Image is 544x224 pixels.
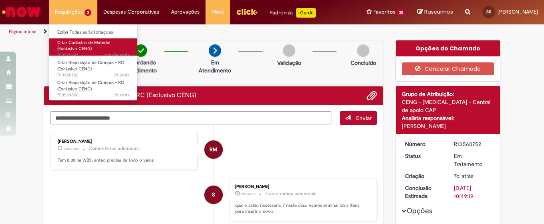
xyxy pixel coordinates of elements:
[236,6,258,18] img: click_logo_yellow_360x200.png
[424,8,453,16] span: Rascunhos
[402,114,494,122] div: Analista responsável:
[454,172,491,180] div: 23/09/2025 17:49:16
[417,8,453,16] a: Rascunhos
[204,140,223,159] div: Raiane Martins
[454,172,473,180] span: 7d atrás
[114,92,129,98] span: 7d atrás
[373,8,395,16] span: Favoritos
[454,140,491,148] div: R13560752
[171,8,199,16] span: Aprovações
[57,72,129,78] span: R13560752
[402,122,494,130] div: [PERSON_NAME]
[89,145,140,152] small: Comentários adicionais
[103,8,159,16] span: Despesas Corporativas
[235,184,369,189] div: [PERSON_NAME]
[114,72,129,78] span: 7d atrás
[105,52,129,58] span: um dia atrás
[49,58,137,76] a: Aberto R13560752 : Criar Requisição de Compra - RC (Exclusivo CENG)
[357,44,369,57] img: img-circle-grey.png
[1,4,42,20] img: ServiceNow
[58,139,191,144] div: [PERSON_NAME]
[57,40,110,52] span: Criar Cadastro de Material (Exclusivo CENG)
[57,52,129,58] span: R13575947
[85,9,91,16] span: 3
[204,186,223,204] div: Silvia
[64,146,79,151] span: 20h atrás
[296,8,316,18] p: +GenAi
[241,192,255,196] time: 29/09/2025 17:41:12
[58,157,191,164] p: Tem 0,00 na WBS, então precisa de todo o valor.
[212,185,215,204] span: S
[235,202,369,215] p: qual o saldo necessário ? neste caso vamos eliminar dois itens para inserir o novo .
[486,9,491,14] span: SS
[498,8,538,15] span: [PERSON_NAME]
[454,184,491,200] div: [DATE] 10:49:19
[340,111,377,125] button: Enviar
[399,152,448,160] dt: Status
[64,146,79,151] time: 29/09/2025 18:09:06
[396,40,500,56] div: Opções do Chamado
[367,90,377,101] button: Adicionar anexos
[47,58,86,74] p: Aguardando Aprovação
[57,92,129,98] span: R13559656
[277,59,301,67] p: Validação
[454,152,491,168] div: Em Tratamento
[49,28,137,37] a: Exibir Todas as Solicitações
[195,58,234,74] p: Em Atendimento
[402,62,494,75] button: Cancelar Chamado
[50,111,331,124] textarea: Digite sua mensagem aqui...
[209,44,221,57] img: arrow-next.png
[270,8,316,18] div: Padroniza
[55,8,83,16] span: Requisições
[121,58,160,74] p: Aguardando atendimento
[402,98,494,114] div: CENG - [MEDICAL_DATA] - Central de apoio CAP
[399,140,448,148] dt: Número
[399,184,448,200] dt: Conclusão Estimada
[57,80,124,92] span: Criar Requisição de Compra - RC (Exclusivo CENG)
[57,60,124,72] span: Criar Requisição de Compra - RC (Exclusivo CENG)
[351,59,376,67] p: Concluído
[49,38,137,56] a: Aberto R13575947 : Criar Cadastro de Material (Exclusivo CENG)
[49,24,137,101] ul: Requisições
[9,28,36,35] a: Página inicial
[356,114,372,122] span: Enviar
[265,190,316,197] small: Comentários adicionais
[212,8,224,16] span: More
[210,140,217,159] span: RM
[397,9,405,16] span: 35
[402,90,494,98] div: Grupo de Atribuição:
[49,78,137,96] a: Aberto R13559656 : Criar Requisição de Compra - RC (Exclusivo CENG)
[135,44,147,57] img: check-circle-green.png
[399,172,448,180] dt: Criação
[241,192,255,196] span: 21h atrás
[6,24,357,39] ul: Trilhas de página
[454,172,473,180] time: 23/09/2025 17:49:16
[283,44,295,57] img: img-circle-grey.png
[105,52,129,58] time: 29/09/2025 11:01:48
